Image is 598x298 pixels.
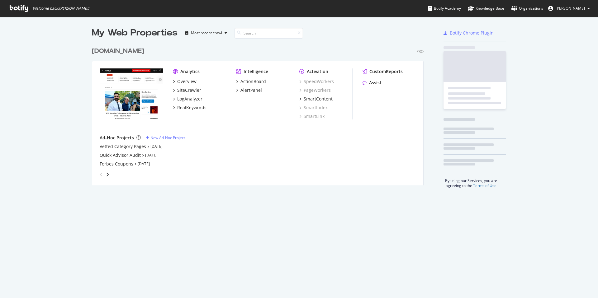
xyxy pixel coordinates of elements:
div: LogAnalyzer [177,96,202,102]
a: PageWorkers [299,87,331,93]
a: SmartLink [299,113,325,119]
button: Most recent crawl [183,28,230,38]
span: Nic Thibodeau [556,6,585,11]
div: Most recent crawl [191,31,222,35]
div: New Ad-Hoc Project [150,135,185,140]
div: SiteCrawler [177,87,201,93]
a: [DATE] [145,152,157,158]
a: [DOMAIN_NAME] [92,47,147,56]
div: Assist [369,80,382,86]
div: Intelligence [244,68,268,75]
div: Pro [416,49,424,54]
div: By using our Services, you are agreeing to the [436,175,506,188]
a: [DATE] [150,144,163,149]
div: SmartContent [304,96,333,102]
input: Search [235,28,303,39]
a: SpeedWorkers [299,78,334,85]
div: AlertPanel [240,87,262,93]
div: grid [92,39,429,185]
div: Overview [177,78,197,85]
div: angle-right [105,171,110,178]
a: Botify Chrome Plugin [444,30,494,36]
a: Assist [363,80,382,86]
a: Overview [173,78,197,85]
div: CustomReports [369,68,403,75]
a: SiteCrawler [173,87,201,93]
a: RealKeywords [173,105,206,111]
div: Botify Academy [428,5,461,12]
a: Quick Advisor Audit [100,152,141,158]
a: [DATE] [138,161,150,166]
div: My Web Properties [92,27,178,39]
a: CustomReports [363,68,403,75]
div: Analytics [180,68,200,75]
div: angle-left [97,170,105,179]
div: Botify Chrome Plugin [450,30,494,36]
a: SmartIndex [299,105,328,111]
div: RealKeywords [177,105,206,111]
div: Knowledge Base [468,5,504,12]
a: Terms of Use [473,183,496,188]
a: LogAnalyzer [173,96,202,102]
a: Forbes Coupons [100,161,133,167]
div: Ad-Hoc Projects [100,135,134,141]
div: ActionBoard [240,78,266,85]
a: Vetted Category Pages [100,143,146,150]
a: AlertPanel [236,87,262,93]
button: [PERSON_NAME] [543,3,595,13]
div: Organizations [511,5,543,12]
a: ActionBoard [236,78,266,85]
span: Welcome back, [PERSON_NAME] ! [33,6,89,11]
a: New Ad-Hoc Project [146,135,185,140]
div: Activation [307,68,328,75]
img: forbes.com [100,68,163,119]
a: SmartContent [299,96,333,102]
div: [DOMAIN_NAME] [92,47,144,56]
